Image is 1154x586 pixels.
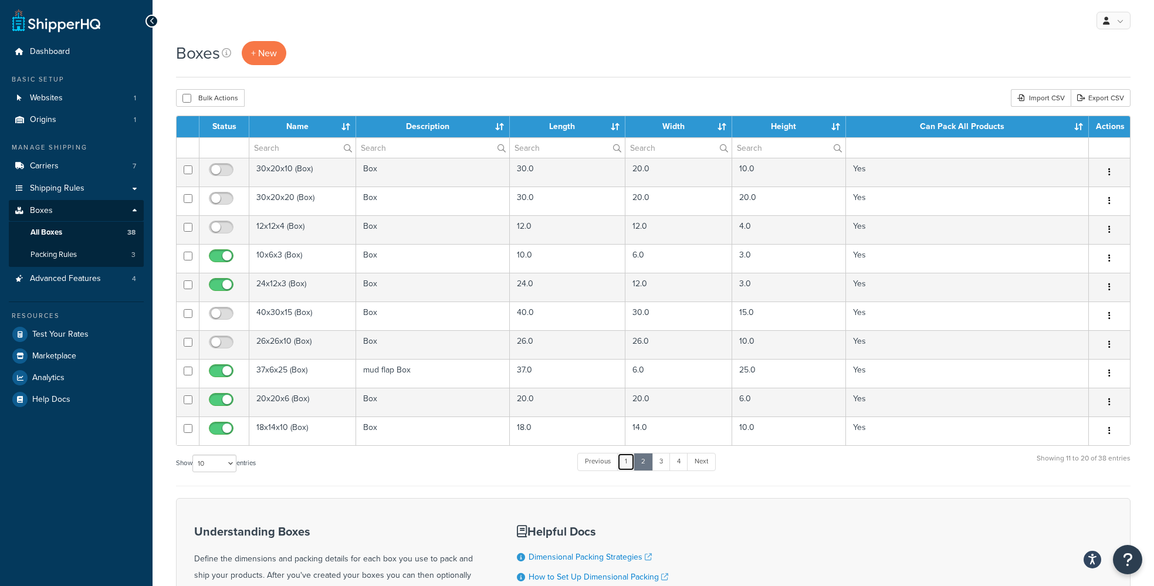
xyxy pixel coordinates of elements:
td: 25.0 [732,359,846,388]
select: Showentries [192,455,236,472]
span: Shipping Rules [30,184,84,194]
td: Yes [846,416,1089,445]
td: 12.0 [625,215,732,244]
a: Packing Rules 3 [9,244,144,266]
div: Showing 11 to 20 of 38 entries [1037,452,1131,477]
a: Websites 1 [9,87,144,109]
td: Box [356,158,509,187]
td: Yes [846,187,1089,215]
span: Advanced Features [30,274,101,284]
a: Previous [577,453,618,470]
td: 30.0 [510,187,625,215]
span: Packing Rules [31,250,77,260]
div: Manage Shipping [9,143,144,153]
a: Shipping Rules [9,178,144,199]
td: 6.0 [625,359,732,388]
a: 2 [634,453,653,470]
th: Height : activate to sort column ascending [732,116,846,137]
td: Yes [846,158,1089,187]
button: Open Resource Center [1113,545,1142,574]
td: mud flap Box [356,359,509,388]
th: Status [199,116,249,137]
a: Origins 1 [9,109,144,131]
a: Help Docs [9,389,144,410]
td: Yes [846,302,1089,330]
li: Dashboard [9,41,144,63]
li: Websites [9,87,144,109]
td: 40x30x15 (Box) [249,302,356,330]
th: Name : activate to sort column ascending [249,116,356,137]
a: 4 [669,453,688,470]
a: Advanced Features 4 [9,268,144,290]
td: 10.0 [732,158,846,187]
td: 30.0 [510,158,625,187]
span: 1 [134,115,136,125]
a: 3 [652,453,671,470]
td: Yes [846,388,1089,416]
a: All Boxes 38 [9,222,144,243]
td: 12x12x4 (Box) [249,215,356,244]
td: Box [356,215,509,244]
td: 18.0 [510,416,625,445]
td: 3.0 [732,273,846,302]
a: ShipperHQ Home [12,9,100,32]
td: Yes [846,244,1089,273]
td: 26x26x10 (Box) [249,330,356,359]
a: Analytics [9,367,144,388]
td: 26.0 [625,330,732,359]
span: Analytics [32,373,65,383]
span: 1 [134,93,136,103]
td: 12.0 [625,273,732,302]
td: 10.0 [732,330,846,359]
li: All Boxes [9,222,144,243]
span: Origins [30,115,56,125]
a: Next [687,453,716,470]
span: Test Your Rates [32,330,89,340]
span: 4 [132,274,136,284]
td: 4.0 [732,215,846,244]
input: Search [249,138,356,158]
td: 24.0 [510,273,625,302]
button: Bulk Actions [176,89,245,107]
a: Boxes [9,200,144,222]
td: 20.0 [625,187,732,215]
td: 20.0 [510,388,625,416]
span: Websites [30,93,63,103]
h3: Understanding Boxes [194,525,488,538]
li: Carriers [9,155,144,177]
td: 10.0 [732,416,846,445]
input: Search [510,138,625,158]
label: Show entries [176,455,256,472]
td: 20.0 [625,388,732,416]
td: 15.0 [732,302,846,330]
a: + New [242,41,286,65]
td: 24x12x3 (Box) [249,273,356,302]
span: + New [251,46,277,60]
span: Help Docs [32,395,70,405]
li: Boxes [9,200,144,267]
td: 30.0 [625,302,732,330]
td: Yes [846,273,1089,302]
div: Basic Setup [9,74,144,84]
h1: Boxes [176,42,220,65]
a: How to Set Up Dimensional Packing [529,571,668,583]
li: Marketplace [9,345,144,367]
td: 10x6x3 (Box) [249,244,356,273]
a: 1 [617,453,635,470]
td: Box [356,187,509,215]
a: Test Your Rates [9,324,144,345]
td: Box [356,273,509,302]
td: Box [356,330,509,359]
td: 3.0 [732,244,846,273]
td: 14.0 [625,416,732,445]
h3: Helpful Docs [517,525,701,538]
th: Length : activate to sort column ascending [510,116,625,137]
span: 38 [127,228,136,238]
td: 40.0 [510,302,625,330]
span: 7 [133,161,136,171]
th: Width : activate to sort column ascending [625,116,732,137]
span: All Boxes [31,228,62,238]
